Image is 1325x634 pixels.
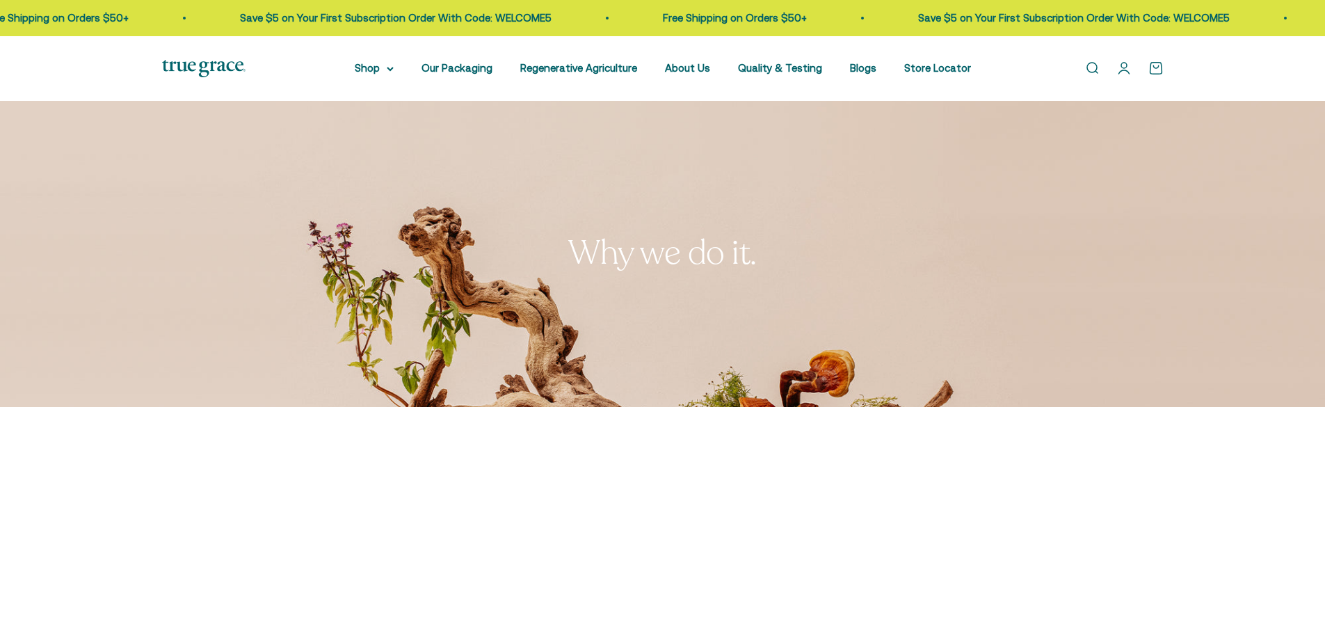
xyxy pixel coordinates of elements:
a: Regenerative Agriculture [520,62,637,74]
split-lines: Why we do it. [568,230,757,276]
a: Free Shipping on Orders $50+ [663,12,807,24]
summary: Shop [355,60,394,77]
a: About Us [665,62,710,74]
p: Save $5 on Your First Subscription Order With Code: WELCOME5 [240,10,552,26]
p: Save $5 on Your First Subscription Order With Code: WELCOME5 [918,10,1230,26]
a: Blogs [850,62,876,74]
a: Quality & Testing [738,62,822,74]
a: Store Locator [904,62,971,74]
a: Our Packaging [421,62,492,74]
